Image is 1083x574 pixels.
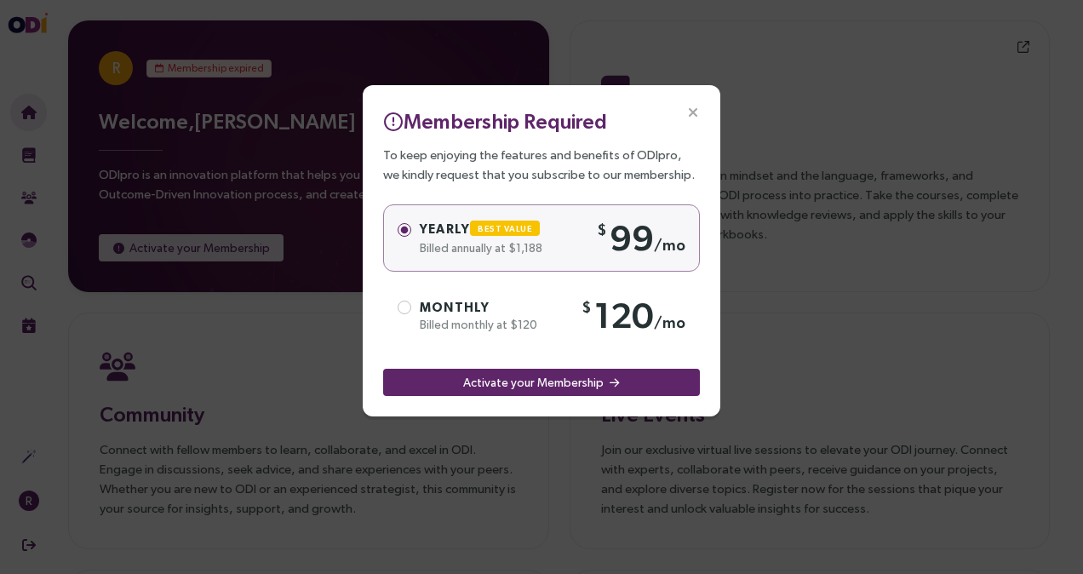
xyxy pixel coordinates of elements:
[420,300,490,314] span: Monthly
[383,106,700,136] h3: Membership Required
[420,318,537,331] span: Billed monthly at $120
[478,224,532,233] span: Best Value
[420,221,547,236] span: Yearly
[597,221,610,238] sup: $
[420,241,542,255] span: Billed annually at $1,188
[463,373,604,392] span: Activate your Membership
[582,293,685,338] div: 120
[666,85,720,140] button: Close
[582,298,594,316] sup: $
[383,145,700,184] p: To keep enjoying the features and benefits of ODIpro, we kindly request that you subscribe to our...
[654,313,685,331] sub: /mo
[383,369,700,396] button: Activate your Membership
[654,236,685,254] sub: /mo
[597,215,685,261] div: 99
